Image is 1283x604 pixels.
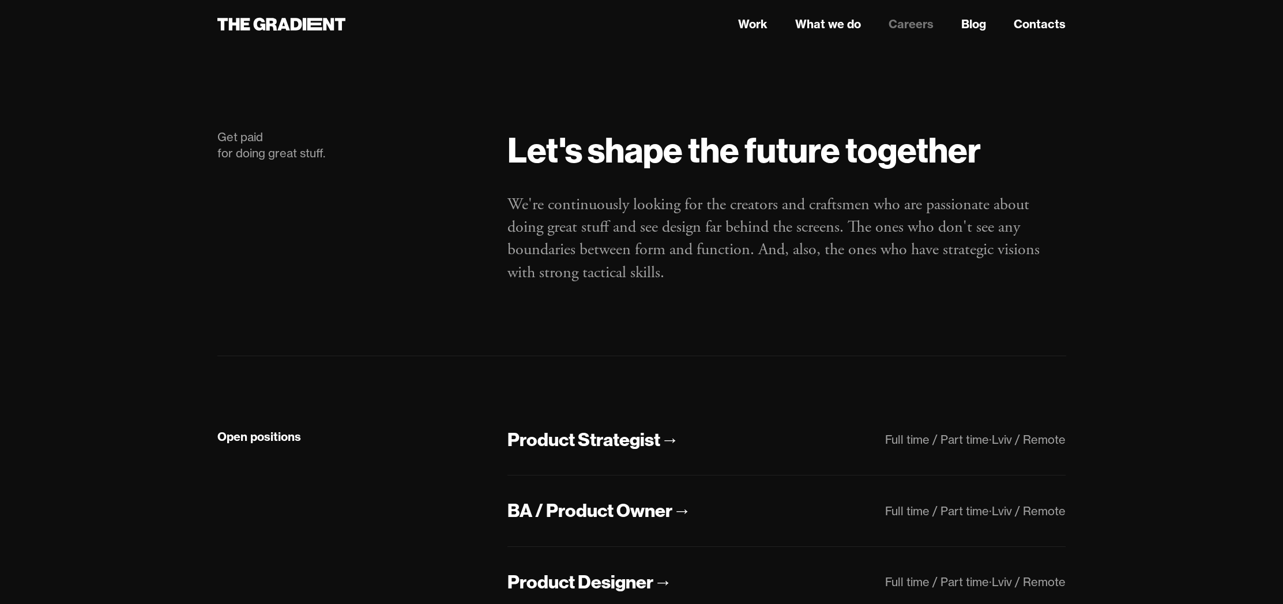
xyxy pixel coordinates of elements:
[507,194,1066,284] p: We're continuously looking for the creators and craftsmen who are passionate about doing great st...
[507,128,981,172] strong: Let's shape the future together
[989,432,992,447] div: ·
[961,16,986,33] a: Blog
[885,432,989,447] div: Full time / Part time
[889,16,934,33] a: Careers
[507,499,672,523] div: BA / Product Owner
[885,504,989,518] div: Full time / Part time
[992,504,1066,518] div: Lviv / Remote
[1014,16,1066,33] a: Contacts
[989,504,992,518] div: ·
[217,129,485,161] div: Get paid for doing great stuff.
[507,428,679,452] a: Product Strategist→
[989,575,992,589] div: ·
[885,575,989,589] div: Full time / Part time
[992,575,1066,589] div: Lviv / Remote
[992,432,1066,447] div: Lviv / Remote
[217,429,301,444] strong: Open positions
[507,499,691,523] a: BA / Product Owner→
[507,570,653,594] div: Product Designer
[653,570,672,594] div: →
[738,16,767,33] a: Work
[672,499,691,523] div: →
[795,16,861,33] a: What we do
[660,428,679,452] div: →
[507,428,660,452] div: Product Strategist
[507,570,672,595] a: Product Designer→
